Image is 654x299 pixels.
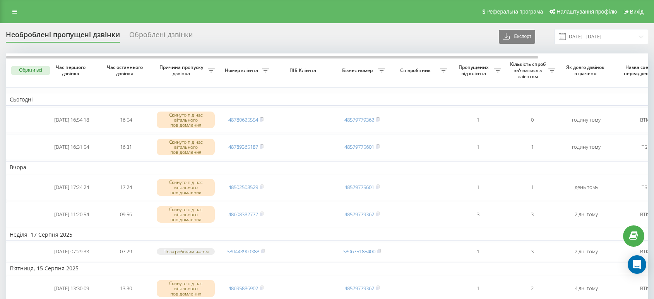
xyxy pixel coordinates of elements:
a: 48608382777 [228,211,258,218]
span: Кількість спроб зв'язатись з клієнтом [509,61,548,79]
td: [DATE] 16:31:54 [45,134,99,160]
td: 3 [451,202,505,227]
div: Скинуто під час вітального повідомлення [157,206,215,223]
td: годину тому [559,134,613,160]
td: 2 дні тому [559,202,613,227]
span: Бізнес номер [339,67,378,74]
td: 2 дні тому [559,242,613,261]
div: Необроблені пропущені дзвінки [6,31,120,43]
span: Співробітник [393,67,440,74]
td: 16:31 [99,134,153,160]
td: 09:56 [99,202,153,227]
div: Open Intercom Messenger [628,255,646,274]
td: [DATE] 11:20:54 [45,202,99,227]
td: 1 [505,175,559,200]
td: 3 [505,202,559,227]
a: 48502508529 [228,184,258,191]
td: 3 [505,242,559,261]
div: Скинуто під час вітального повідомлення [157,179,215,196]
button: Експорт [499,30,535,44]
td: годину тому [559,107,613,133]
a: 380675185400 [343,248,375,255]
span: Номер клієнта [223,67,262,74]
div: Скинуто під час вітального повідомлення [157,139,215,156]
a: 48579775601 [344,143,374,150]
td: 0 [505,107,559,133]
div: Скинуто під час вітального повідомлення [157,280,215,297]
td: день тому [559,175,613,200]
span: Пропущених від клієнта [455,64,494,76]
button: Обрати всі [11,66,50,75]
a: 48789365187 [228,143,258,150]
a: 48579779362 [344,285,374,292]
td: 07:29 [99,242,153,261]
span: Час останнього дзвінка [105,64,147,76]
td: 16:54 [99,107,153,133]
span: Реферальна програма [486,9,543,15]
td: 1 [451,107,505,133]
span: Час першого дзвінка [51,64,92,76]
a: 48780625554 [228,116,258,123]
td: 1 [505,134,559,160]
span: Як довго дзвінок втрачено [565,64,607,76]
a: 380443909388 [227,248,259,255]
a: 48695886902 [228,285,258,292]
td: [DATE] 17:24:24 [45,175,99,200]
td: [DATE] 07:29:33 [45,242,99,261]
span: Вихід [630,9,644,15]
span: Причина пропуску дзвінка [157,64,208,76]
div: Оброблені дзвінки [129,31,193,43]
a: 48579775601 [344,184,374,191]
td: 17:24 [99,175,153,200]
td: 1 [451,134,505,160]
div: Скинуто під час вітального повідомлення [157,112,215,129]
a: 48579779362 [344,116,374,123]
td: [DATE] 16:54:18 [45,107,99,133]
td: 1 [451,175,505,200]
span: ПІБ Клієнта [279,67,328,74]
td: 1 [451,242,505,261]
span: Налаштування профілю [556,9,617,15]
div: Поза робочим часом [157,248,215,255]
a: 48579779362 [344,211,374,218]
